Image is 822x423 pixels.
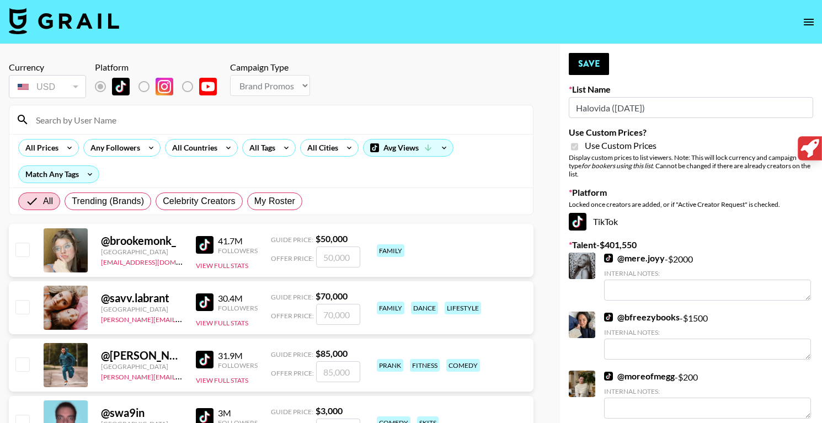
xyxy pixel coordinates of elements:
[95,75,226,98] div: List locked to TikTok.
[101,362,183,371] div: [GEOGRAPHIC_DATA]
[101,291,183,305] div: @ savv.labrant
[101,305,183,313] div: [GEOGRAPHIC_DATA]
[604,313,613,322] img: TikTok
[271,369,314,377] span: Offer Price:
[604,312,811,360] div: - $ 1500
[377,244,404,257] div: family
[377,302,404,314] div: family
[271,235,313,244] span: Guide Price:
[196,351,213,368] img: TikTok
[364,140,453,156] div: Avg Views
[271,312,314,320] span: Offer Price:
[569,53,609,75] button: Save
[101,248,183,256] div: [GEOGRAPHIC_DATA]
[604,253,665,264] a: @mere.joyy
[9,8,119,34] img: Grail Talent
[604,253,811,301] div: - $ 2000
[604,371,811,419] div: - $ 200
[163,195,236,208] span: Celebrity Creators
[11,77,84,97] div: USD
[95,62,226,73] div: Platform
[316,233,348,244] strong: $ 50,000
[604,328,811,336] div: Internal Notes:
[585,140,656,151] span: Use Custom Prices
[101,406,183,420] div: @ swa9in
[271,408,313,416] span: Guide Price:
[101,256,212,266] a: [EMAIL_ADDRESS][DOMAIN_NAME]
[218,247,258,255] div: Followers
[199,78,217,95] img: YouTube
[230,62,310,73] div: Campaign Type
[101,313,264,324] a: [PERSON_NAME][EMAIL_ADDRESS][DOMAIN_NAME]
[19,140,61,156] div: All Prices
[316,304,360,325] input: 70,000
[316,247,360,267] input: 50,000
[604,372,613,381] img: TikTok
[196,236,213,254] img: TikTok
[411,302,438,314] div: dance
[798,11,820,33] button: open drawer
[446,359,480,372] div: comedy
[316,405,343,416] strong: $ 3,000
[9,73,86,100] div: Currency is locked to USD
[569,153,813,178] div: Display custom prices to list viewers. Note: This will lock currency and campaign type . Cannot b...
[218,350,258,361] div: 31.9M
[569,239,813,250] label: Talent - $ 401,550
[196,376,248,384] button: View Full Stats
[243,140,277,156] div: All Tags
[569,127,813,138] label: Use Custom Prices?
[569,213,586,231] img: TikTok
[218,293,258,304] div: 30.4M
[604,312,680,323] a: @bfreezybooks
[377,359,403,372] div: prank
[271,350,313,358] span: Guide Price:
[196,319,248,327] button: View Full Stats
[569,213,813,231] div: TikTok
[604,371,675,382] a: @moreofmegg
[569,84,813,95] label: List Name
[19,166,99,183] div: Match Any Tags
[569,200,813,208] div: Locked once creators are added, or if "Active Creator Request" is checked.
[445,302,481,314] div: lifestyle
[101,234,183,248] div: @ brookemonk_
[29,111,526,128] input: Search by User Name
[218,304,258,312] div: Followers
[196,261,248,270] button: View Full Stats
[271,254,314,263] span: Offer Price:
[301,140,340,156] div: All Cities
[43,195,53,208] span: All
[316,291,348,301] strong: $ 70,000
[101,371,264,381] a: [PERSON_NAME][EMAIL_ADDRESS][DOMAIN_NAME]
[569,187,813,198] label: Platform
[271,293,313,301] span: Guide Price:
[410,359,440,372] div: fitness
[316,361,360,382] input: 85,000
[581,162,653,170] em: for bookers using this list
[254,195,295,208] span: My Roster
[604,269,811,277] div: Internal Notes:
[218,361,258,370] div: Followers
[9,62,86,73] div: Currency
[156,78,173,95] img: Instagram
[316,348,348,358] strong: $ 85,000
[196,293,213,311] img: TikTok
[218,235,258,247] div: 41.7M
[218,408,258,419] div: 3M
[604,387,811,395] div: Internal Notes:
[112,78,130,95] img: TikTok
[166,140,220,156] div: All Countries
[72,195,144,208] span: Trending (Brands)
[84,140,142,156] div: Any Followers
[101,349,183,362] div: @ [PERSON_NAME].[PERSON_NAME]
[604,254,613,263] img: TikTok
